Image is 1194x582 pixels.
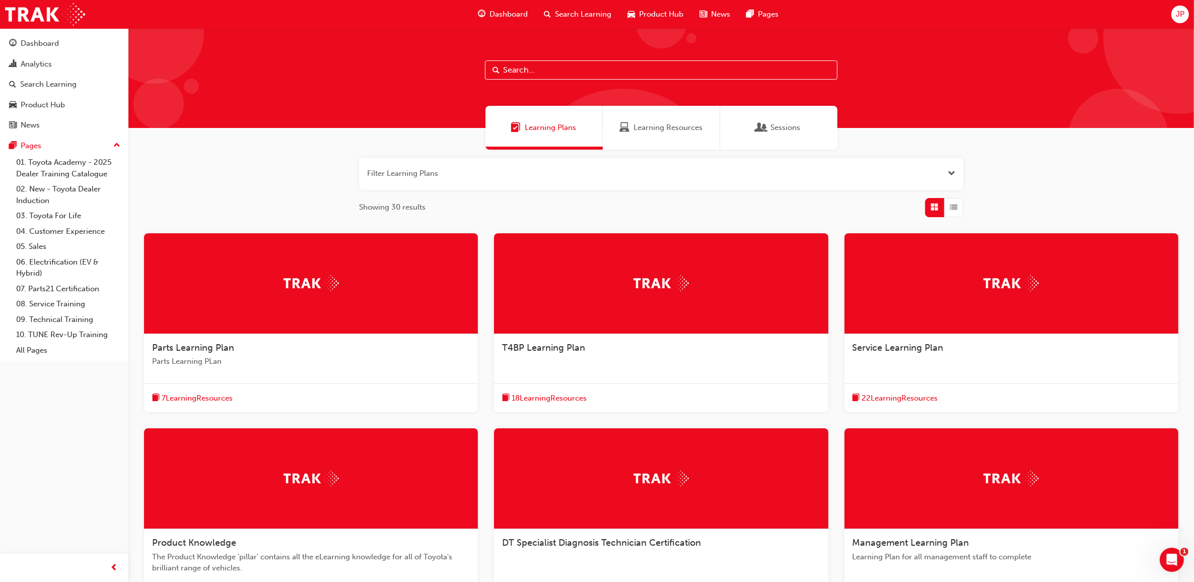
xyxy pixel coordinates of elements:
[4,55,124,74] a: Analytics
[4,32,124,137] button: DashboardAnalyticsSearch LearningProduct HubNews
[544,8,551,21] span: search-icon
[634,275,689,291] img: Trak
[1176,9,1184,20] span: JP
[619,4,691,25] a: car-iconProduct Hub
[555,9,611,20] span: Search Learning
[502,537,701,548] span: DT Specialist Diagnosis Technician Certification
[9,101,17,110] span: car-icon
[12,181,124,208] a: 02. New - Toyota Dealer Induction
[12,239,124,254] a: 05. Sales
[984,275,1039,291] img: Trak
[152,356,470,367] span: Parts Learning PLan
[4,96,124,114] a: Product Hub
[21,58,52,70] div: Analytics
[619,122,629,134] span: Learning Resources
[12,327,124,343] a: 10. TUNE Rev-Up Training
[152,551,470,574] span: The Product Knowledge 'pillar' contains all the eLearning knowledge for all of Toyota's brilliant...
[536,4,619,25] a: search-iconSearch Learning
[627,8,635,21] span: car-icon
[20,79,77,90] div: Search Learning
[485,106,603,150] a: Learning PlansLearning Plans
[639,9,683,20] span: Product Hub
[845,233,1178,413] a: TrakService Learning Planbook-icon22LearningResources
[511,122,521,134] span: Learning Plans
[4,137,124,155] button: Pages
[162,393,233,404] span: 7 Learning Resources
[9,80,16,89] span: search-icon
[12,281,124,297] a: 07. Parts21 Certification
[470,4,536,25] a: guage-iconDashboard
[284,275,339,291] img: Trak
[152,342,234,353] span: Parts Learning Plan
[853,342,944,353] span: Service Learning Plan
[12,312,124,328] a: 09. Technical Training
[489,9,528,20] span: Dashboard
[758,9,779,20] span: Pages
[12,155,124,181] a: 01. Toyota Academy - 2025 Dealer Training Catalogue
[4,75,124,94] a: Search Learning
[853,392,938,405] button: book-icon22LearningResources
[502,392,587,405] button: book-icon18LearningResources
[1171,6,1189,23] button: JP
[12,296,124,312] a: 08. Service Training
[21,99,65,111] div: Product Hub
[485,60,837,80] input: Search...
[478,8,485,21] span: guage-icon
[948,168,955,179] button: Open the filter
[746,8,754,21] span: pages-icon
[738,4,787,25] a: pages-iconPages
[9,142,17,151] span: pages-icon
[1180,548,1188,556] span: 1
[12,224,124,239] a: 04. Customer Experience
[152,392,233,405] button: book-icon7LearningResources
[603,106,720,150] a: Learning ResourcesLearning Resources
[9,60,17,69] span: chart-icon
[494,233,828,413] a: TrakT4BP Learning Planbook-icon18LearningResources
[691,4,738,25] a: news-iconNews
[771,122,801,134] span: Sessions
[144,233,478,413] a: TrakParts Learning PlanParts Learning PLanbook-icon7LearningResources
[502,342,585,353] span: T4BP Learning Plan
[525,122,577,134] span: Learning Plans
[493,64,500,76] span: Search
[1160,548,1184,572] iframe: Intercom live chat
[113,139,120,152] span: up-icon
[284,471,339,486] img: Trak
[4,116,124,135] a: News
[152,537,236,548] span: Product Knowledge
[5,3,85,26] img: Trak
[9,39,17,48] span: guage-icon
[111,562,118,574] span: prev-icon
[711,9,730,20] span: News
[12,208,124,224] a: 03. Toyota For Life
[853,551,1170,563] span: Learning Plan for all management staff to complete
[757,122,767,134] span: Sessions
[862,393,938,404] span: 22 Learning Resources
[502,392,510,405] span: book-icon
[512,393,587,404] span: 18 Learning Resources
[12,343,124,358] a: All Pages
[9,121,17,130] span: news-icon
[21,140,41,152] div: Pages
[853,392,860,405] span: book-icon
[984,471,1039,486] img: Trak
[634,122,703,134] span: Learning Resources
[21,119,40,131] div: News
[152,392,160,405] span: book-icon
[950,202,958,213] span: List
[699,8,707,21] span: news-icon
[931,202,939,213] span: Grid
[720,106,837,150] a: SessionsSessions
[21,38,59,49] div: Dashboard
[4,34,124,53] a: Dashboard
[359,202,426,213] span: Showing 30 results
[853,537,969,548] span: Management Learning Plan
[12,254,124,281] a: 06. Electrification (EV & Hybrid)
[634,471,689,486] img: Trak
